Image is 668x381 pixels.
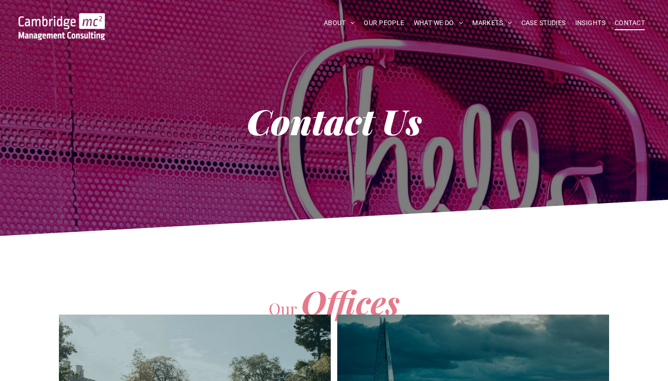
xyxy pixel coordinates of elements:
strong: Contact [247,98,374,144]
a: MARKETS [468,16,516,30]
span: Our [269,297,297,319]
strong: Us [382,98,422,144]
img: Cambridge MC Logo [19,13,105,40]
a: OUR PEOPLE [359,16,409,30]
a: CASE STUDIES [517,16,571,30]
a: CONTACT [610,16,649,30]
a: ABOUT [319,16,360,30]
a: INSIGHTS [571,16,610,30]
a: Your Business Transformed | Cambridge Management Consulting [19,14,105,24]
a: WHAT WE DO [409,16,468,30]
span: Offices [301,280,399,323]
